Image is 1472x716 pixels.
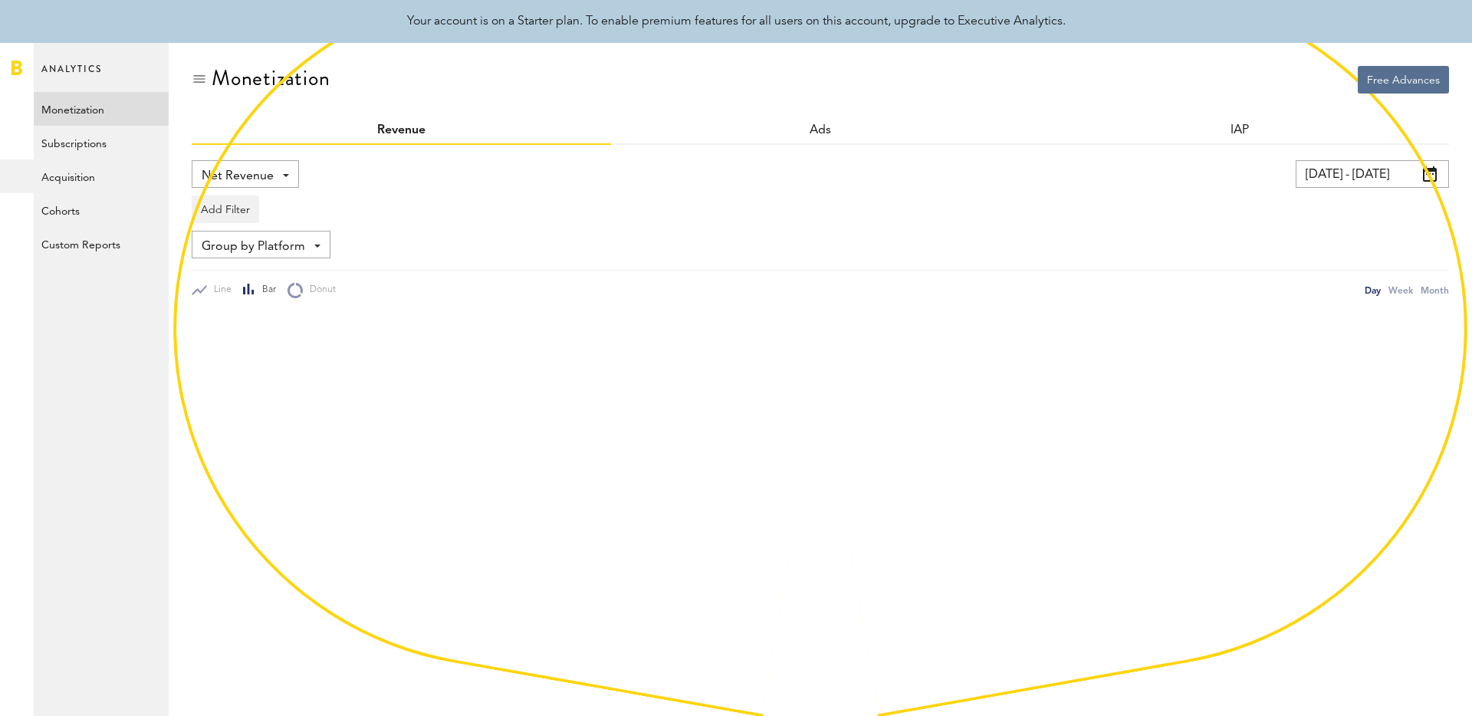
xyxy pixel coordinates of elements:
[1388,282,1413,298] div: Week
[212,66,330,90] div: Monetization
[207,284,232,297] span: Line
[192,195,259,223] button: Add Filter
[810,124,831,136] a: Ads
[255,284,276,297] span: Bar
[202,234,305,260] span: Group by Platform
[1365,282,1381,298] div: Day
[34,227,169,261] a: Custom Reports
[34,126,169,159] a: Subscriptions
[202,163,274,189] span: Net Revenue
[41,60,102,92] span: Analytics
[1358,66,1449,94] button: Free Advances
[1230,124,1249,136] a: IAP
[303,284,336,297] span: Donut
[34,92,169,126] a: Monetization
[1352,670,1457,708] iframe: Opens a widget where you can find more information
[377,124,426,136] a: Revenue
[34,193,169,227] a: Cohorts
[34,159,169,193] a: Acquisition
[407,12,1066,31] div: Your account is on a Starter plan. To enable premium features for all users on this account, upgr...
[1421,282,1449,298] div: Month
